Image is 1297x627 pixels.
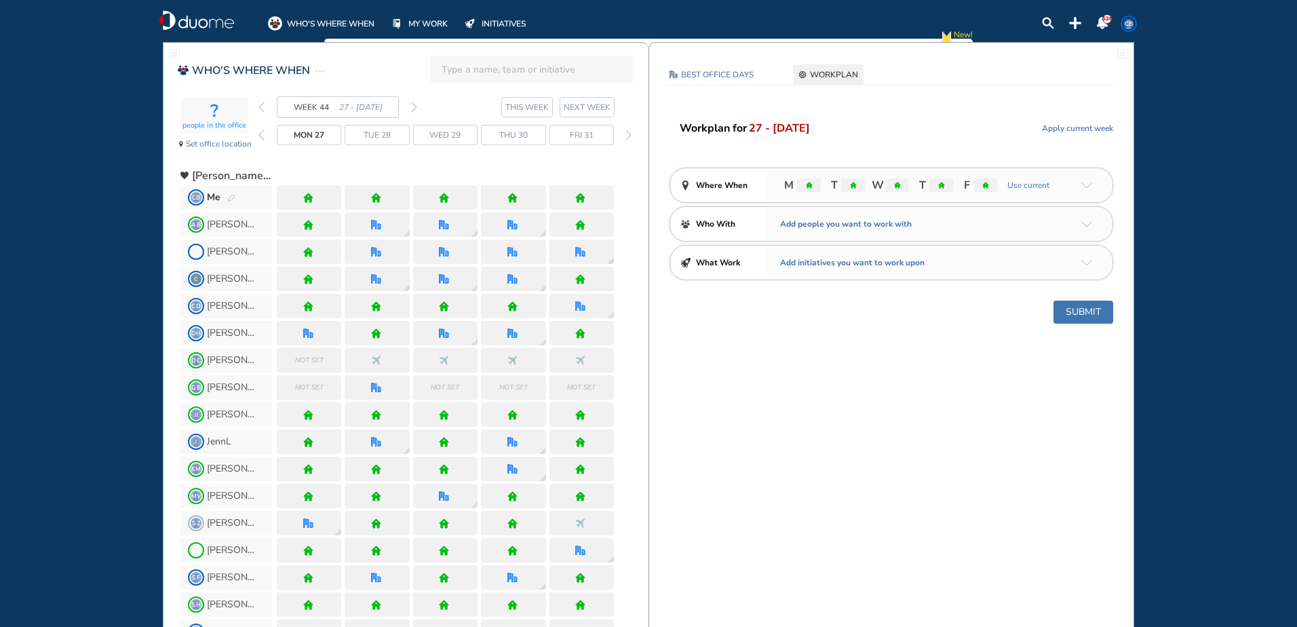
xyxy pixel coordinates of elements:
[439,491,449,501] img: office.a375675b.svg
[916,177,926,193] span: T
[780,217,912,231] span: Add people you want to work with
[607,257,614,264] img: grid-tooltip.ec663082.svg
[680,180,691,191] img: location-pin-404040.dadb6a8d.svg
[929,178,953,192] div: home
[177,64,189,76] div: whoswherewhen-red-on
[1096,17,1108,29] div: notification-panel-on
[539,447,546,454] img: grid-tooltip.ec663082.svg
[371,437,381,447] div: office
[371,464,381,474] img: home.de338a94.svg
[681,68,754,81] span: BEST OFFICE DAYS
[268,16,374,31] a: WHO'S WHERE WHEN
[575,193,585,203] div: home
[258,102,265,113] div: back week
[539,230,546,237] div: location dialog
[169,48,180,59] img: fullwidthpage.7645317a.svg
[192,169,272,183] span: collapse team
[439,356,449,366] div: nonworking
[501,97,553,117] button: this week
[442,54,630,84] input: Type a name, team or initiative
[303,437,313,447] div: home
[507,491,518,501] img: home.de338a94.svg
[177,64,189,76] img: whoswherewhen-red-on.68b911c1.svg
[539,447,546,454] div: location dialog
[680,180,691,191] div: location-pin-404040
[371,301,381,311] img: home.de338a94.svg
[303,491,313,501] div: home
[471,284,478,291] div: location dialog
[439,437,449,447] img: home.de338a94.svg
[680,219,691,229] img: people-404040.bb5c3a85.svg
[159,10,234,31] div: duome-logo-whitelogo
[507,193,518,203] div: home
[507,491,518,501] div: home
[575,328,585,339] img: home.de338a94.svg
[507,410,518,420] div: home
[749,120,810,136] span: 27 - [DATE]
[539,339,546,345] img: grid-tooltip.ec663082.svg
[507,437,518,447] div: office
[303,220,313,230] img: home.de338a94.svg
[180,172,189,180] img: heart-black.4c634c71.svg
[539,284,546,291] img: grid-tooltip.ec663082.svg
[575,491,585,501] div: home
[841,178,865,192] div: home
[567,381,596,394] span: Not set
[664,64,759,85] button: office-6184adBEST OFFICE DAYS
[1117,48,1128,59] img: fullwidthpage.7645317a.svg
[982,182,989,189] img: home.de338a94.svg
[227,194,235,203] img: pen-edit.0ace1a30.svg
[371,437,381,447] img: office.a375675b.svg
[207,328,258,339] span: [PERSON_NAME]
[549,125,614,145] div: day Fri
[182,121,246,130] span: people in the office
[696,256,740,269] span: What Work
[191,192,201,203] span: CB
[371,518,381,529] img: home.de338a94.svg
[371,491,381,501] div: home
[258,102,265,113] img: thin-left-arrow-grey.f0cbfd8f.svg
[439,356,449,366] img: nonworking.b46b09a6.svg
[575,220,585,230] div: home
[1117,48,1128,59] div: fullwidthpage
[371,464,381,474] div: home
[539,284,546,291] div: location dialog
[431,381,459,394] span: Not set
[439,410,449,420] div: home
[439,518,449,529] img: home.de338a94.svg
[258,125,261,145] div: back day
[505,100,549,114] span: THIS WEEK
[482,17,526,31] span: INITIATIVES
[507,247,518,257] img: office.a375675b.svg
[439,464,449,474] img: home.de338a94.svg
[411,102,417,113] div: forward week
[463,16,477,31] div: initiatives-off
[1042,17,1054,29] div: search-lens
[191,463,201,474] span: KM
[268,16,282,31] img: whoswherewhen-on.f71bec3a.svg
[960,177,970,193] span: F
[507,274,518,284] div: office
[303,274,313,284] img: home.de338a94.svg
[191,301,201,311] span: CD
[180,172,189,180] div: heart-black
[575,301,585,311] div: office
[670,71,678,79] img: office-6184ad.727518b9.svg
[680,219,691,229] div: people-404040
[191,436,201,447] span: J
[334,529,341,535] img: grid-tooltip.ec663082.svg
[439,274,449,284] img: office.a375675b.svg
[575,220,585,230] img: home.de338a94.svg
[575,301,585,311] img: office.a375675b.svg
[191,355,201,366] span: DC
[210,101,218,121] span: ?
[439,193,449,203] div: home
[179,141,183,147] div: location-pin-black
[507,356,518,366] div: nonworking
[371,518,381,529] div: home
[303,328,313,339] div: office
[471,501,478,508] img: grid-tooltip.ec663082.svg
[439,301,449,311] img: home.de338a94.svg
[371,274,381,284] img: office.a375675b.svg
[180,97,248,134] div: activity-box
